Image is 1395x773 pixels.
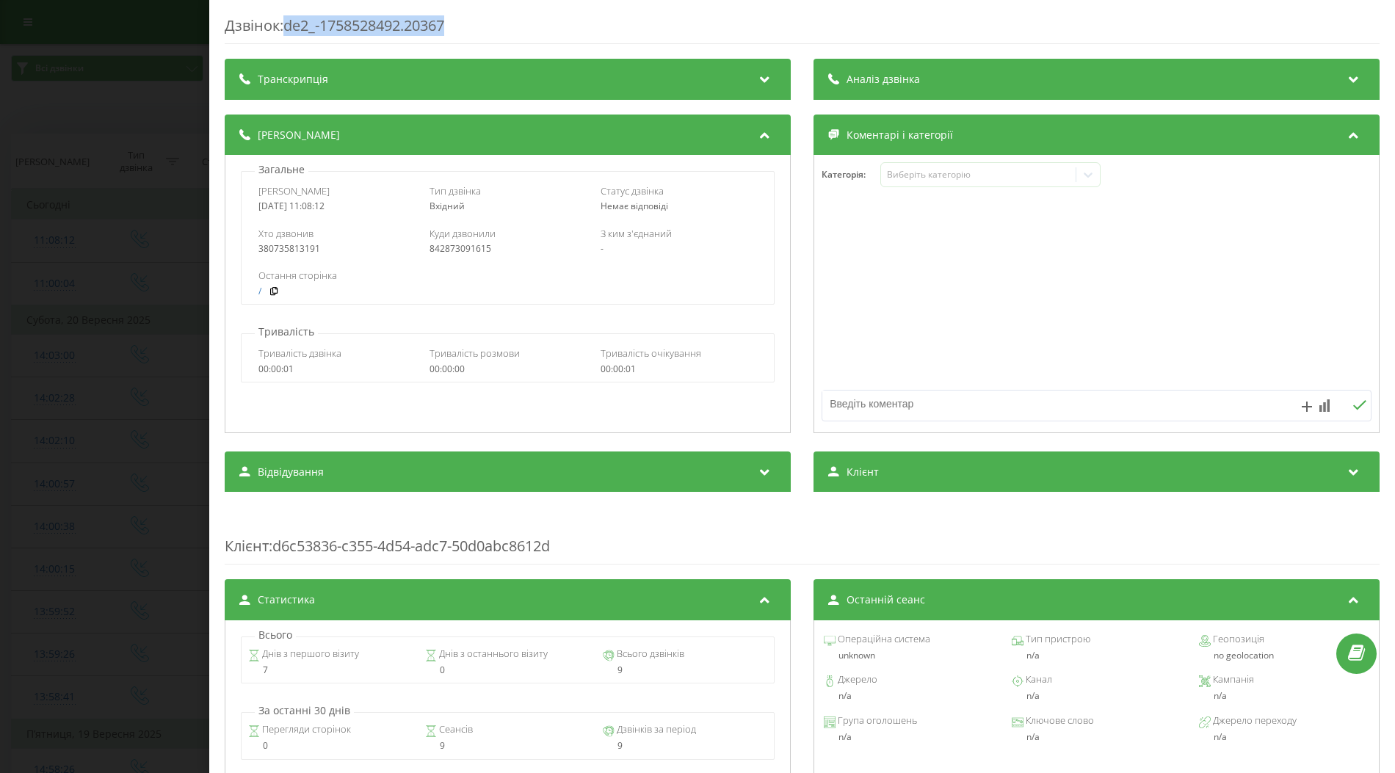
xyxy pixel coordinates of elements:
div: [DATE] 11:08:12 [258,201,414,211]
a: / [258,286,261,297]
span: Днів з першого візиту [260,647,359,661]
div: Виберіть категорію [887,169,1070,181]
span: Клієнт [225,536,269,556]
h4: Категорія : [822,170,880,180]
span: Тривалість очікування [601,346,701,360]
div: n/a [1214,732,1369,742]
div: n/a [824,691,994,701]
span: Тип пристрою [1023,632,1090,647]
span: Джерело переходу [1211,714,1297,728]
div: 7 [248,665,413,675]
span: Хто дзвонив [258,227,314,240]
div: 00:00:01 [601,364,756,374]
span: Вхідний [430,200,465,212]
div: 9 [603,665,768,675]
p: Всього [255,628,296,642]
span: Дзвінків за період [615,722,696,737]
span: Група оголошень [836,714,917,728]
span: Канал [1023,672,1052,687]
span: Тип дзвінка [430,184,481,197]
span: Клієнт [847,465,879,479]
span: Геопозиція [1211,632,1264,647]
span: Операційна система [836,632,930,647]
div: 0 [248,741,413,751]
span: Тривалість розмови [430,346,520,360]
div: n/a [1012,732,1182,742]
div: 380735813191 [258,244,414,254]
span: Кампанія [1211,672,1254,687]
p: Тривалість [255,324,318,339]
div: 842873091615 [430,244,585,254]
span: Джерело [836,672,877,687]
div: n/a [1012,650,1182,661]
span: Куди дзвонили [430,227,496,240]
span: Аналіз дзвінка [847,72,920,87]
p: За останні 30 днів [255,703,354,718]
div: n/a [1012,691,1182,701]
span: Сеансів [437,722,473,737]
div: no geolocation [1199,650,1369,661]
div: n/a [1199,691,1369,701]
div: 9 [603,741,768,751]
p: Загальне [255,162,308,177]
span: Ключове слово [1023,714,1094,728]
span: Останній сеанс [847,592,925,607]
div: n/a [824,732,994,742]
span: Всього дзвінків [615,647,684,661]
div: unknown [824,650,994,661]
span: З ким з'єднаний [601,227,672,240]
span: Транскрипція [258,72,328,87]
div: Дзвінок : de2_-1758528492.20367 [225,15,1380,44]
span: Статус дзвінка [601,184,664,197]
span: [PERSON_NAME] [258,184,330,197]
div: 00:00:00 [430,364,585,374]
div: : d6c53836-c355-4d54-adc7-50d0abc8612d [225,507,1380,565]
span: Днів з останнього візиту [437,647,548,661]
span: Відвідування [258,465,324,479]
div: - [601,244,756,254]
span: Коментарі і категорії [847,128,953,142]
span: Перегляди сторінок [260,722,351,737]
div: 0 [425,665,590,675]
span: Тривалість дзвінка [258,346,341,360]
div: 9 [425,741,590,751]
span: [PERSON_NAME] [258,128,340,142]
span: Остання сторінка [258,269,337,282]
div: 00:00:01 [258,364,414,374]
span: Статистика [258,592,315,607]
span: Немає відповіді [601,200,668,212]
